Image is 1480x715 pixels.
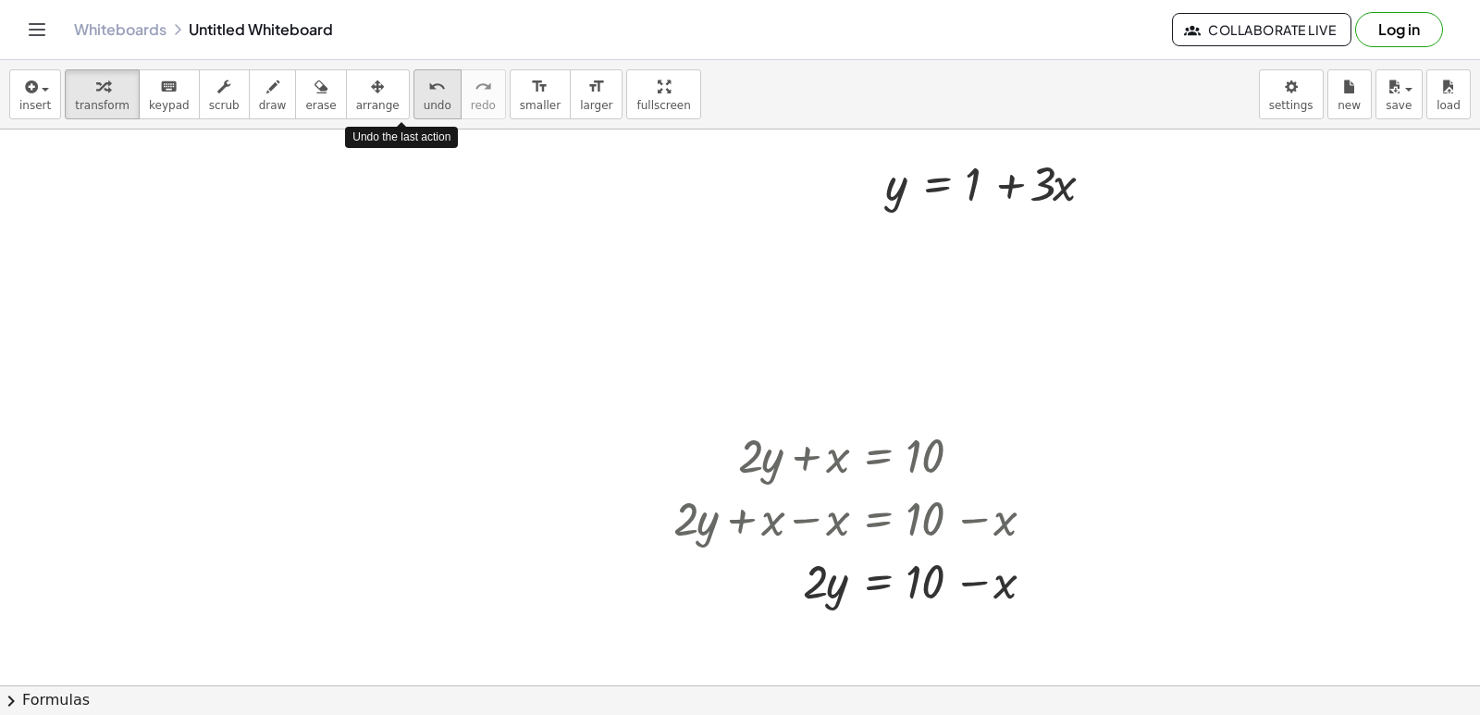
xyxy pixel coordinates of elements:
[580,99,612,112] span: larger
[510,69,571,119] button: format_sizesmaller
[475,76,492,98] i: redo
[1437,99,1461,112] span: load
[1259,69,1324,119] button: settings
[75,99,129,112] span: transform
[19,99,51,112] span: insert
[139,69,200,119] button: keyboardkeypad
[22,15,52,44] button: Toggle navigation
[149,99,190,112] span: keypad
[345,127,458,148] div: Undo the last action
[1269,99,1313,112] span: settings
[1172,13,1351,46] button: Collaborate Live
[428,76,446,98] i: undo
[1338,99,1361,112] span: new
[413,69,462,119] button: undoundo
[74,20,166,39] a: Whiteboards
[209,99,240,112] span: scrub
[636,99,690,112] span: fullscreen
[249,69,297,119] button: draw
[259,99,287,112] span: draw
[346,69,410,119] button: arrange
[1327,69,1372,119] button: new
[520,99,561,112] span: smaller
[471,99,496,112] span: redo
[65,69,140,119] button: transform
[305,99,336,112] span: erase
[570,69,623,119] button: format_sizelarger
[160,76,178,98] i: keyboard
[356,99,400,112] span: arrange
[199,69,250,119] button: scrub
[531,76,549,98] i: format_size
[1188,21,1336,38] span: Collaborate Live
[626,69,700,119] button: fullscreen
[1355,12,1443,47] button: Log in
[424,99,451,112] span: undo
[1386,99,1412,112] span: save
[1375,69,1423,119] button: save
[587,76,605,98] i: format_size
[1426,69,1471,119] button: load
[295,69,346,119] button: erase
[9,69,61,119] button: insert
[461,69,506,119] button: redoredo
